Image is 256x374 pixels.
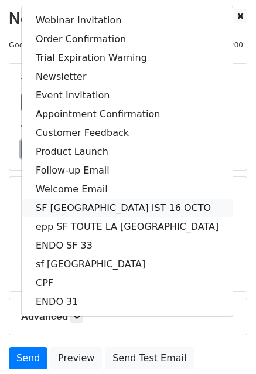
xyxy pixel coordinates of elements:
a: SF [GEOGRAPHIC_DATA] IST 16 OCTO [22,199,233,217]
small: Google Sheet: [9,40,159,49]
a: Order Confirmation [22,30,233,49]
a: ENDO SF 33 [22,236,233,255]
iframe: Chat Widget [197,318,256,374]
a: Newsletter [22,67,233,86]
h2: New Campaign [9,9,247,29]
a: Event Invitation [22,86,233,105]
a: Preview [50,347,102,369]
a: Webinar Invitation [22,11,233,30]
a: sf [GEOGRAPHIC_DATA] [22,255,233,274]
h5: Advanced [21,310,235,323]
a: Appointment Confirmation [22,105,233,124]
a: Send Test Email [105,347,194,369]
a: Customer Feedback [22,124,233,142]
a: Trial Expiration Warning [22,49,233,67]
a: Welcome Email [22,180,233,199]
a: epp SF TOUTE LA [GEOGRAPHIC_DATA] [22,217,233,236]
div: Widget de chat [197,318,256,374]
a: Follow-up Email [22,161,233,180]
a: Send [9,347,47,369]
a: ENDO 31 [22,293,233,311]
a: Product Launch [22,142,233,161]
a: CPF [22,274,233,293]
